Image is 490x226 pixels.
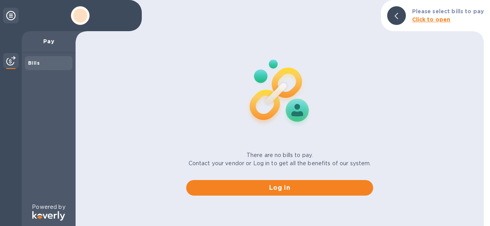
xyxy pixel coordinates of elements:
[186,180,373,196] button: Log in
[412,8,484,14] b: Please select bills to pay
[28,60,40,66] b: Bills
[32,203,65,211] p: Powered by
[192,183,367,192] span: Log in
[32,211,65,221] img: Logo
[412,16,451,23] b: Click to open
[189,151,371,168] p: There are no bills to pay. Contact your vendor or Log in to get all the benefits of our system.
[28,37,69,45] p: Pay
